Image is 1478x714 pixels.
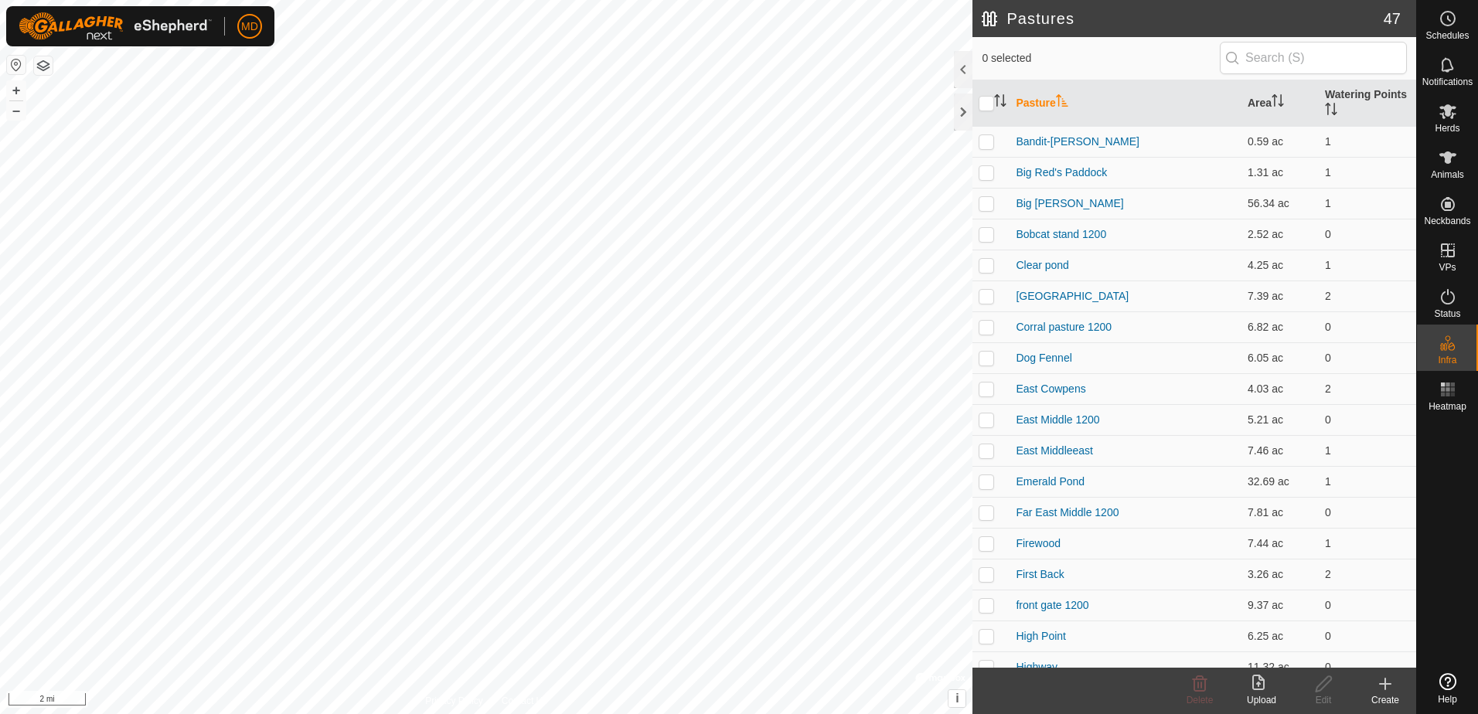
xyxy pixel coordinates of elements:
[955,692,959,705] span: i
[1016,475,1085,488] a: Emerald Pond
[1319,280,1416,311] td: 2
[1438,695,1457,704] span: Help
[1417,667,1478,710] a: Help
[1241,497,1319,528] td: 7.81 ac
[1241,528,1319,559] td: 7.44 ac
[1319,126,1416,157] td: 1
[994,97,1006,109] p-sorticon: Activate to sort
[1016,259,1069,271] a: Clear pond
[1241,80,1319,127] th: Area
[1241,219,1319,250] td: 2.52 ac
[1016,135,1139,148] a: Bandit-[PERSON_NAME]
[1241,188,1319,219] td: 56.34 ac
[1241,435,1319,466] td: 7.46 ac
[1016,444,1093,457] a: East Middleeast
[1319,559,1416,590] td: 2
[1016,599,1088,611] a: front gate 1200
[1241,373,1319,404] td: 4.03 ac
[1292,693,1354,707] div: Edit
[1016,568,1064,580] a: First Back
[1241,126,1319,157] td: 0.59 ac
[1354,693,1416,707] div: Create
[1319,435,1416,466] td: 1
[1016,352,1071,364] a: Dog Fennel
[1241,311,1319,342] td: 6.82 ac
[1319,497,1416,528] td: 0
[1016,537,1061,549] a: Firewood
[34,56,53,75] button: Map Layers
[1016,506,1119,518] a: Far East Middle 1200
[1431,170,1464,179] span: Animals
[1241,250,1319,280] td: 4.25 ac
[1319,590,1416,620] td: 0
[1319,404,1416,435] td: 0
[1384,7,1401,30] span: 47
[1016,382,1085,395] a: East Cowpens
[1319,188,1416,219] td: 1
[1016,197,1123,209] a: Big [PERSON_NAME]
[1187,695,1214,705] span: Delete
[1319,342,1416,373] td: 0
[1438,355,1456,365] span: Infra
[1010,80,1241,127] th: Pasture
[1016,321,1112,333] a: Corral pasture 1200
[1272,97,1284,109] p-sorticon: Activate to sort
[1319,528,1416,559] td: 1
[1319,620,1416,651] td: 0
[1425,31,1469,40] span: Schedules
[1241,590,1319,620] td: 9.37 ac
[19,12,212,40] img: Gallagher Logo
[1241,559,1319,590] td: 3.26 ac
[1220,42,1407,74] input: Search (S)
[1435,124,1459,133] span: Herds
[1319,651,1416,682] td: 0
[982,50,1220,66] span: 0 selected
[502,694,547,708] a: Contact Us
[1016,228,1106,240] a: Bobcat stand 1200
[1016,166,1107,178] a: Big Red's Paddock
[1016,630,1066,642] a: High Point
[7,101,26,120] button: –
[1319,466,1416,497] td: 1
[1241,466,1319,497] td: 32.69 ac
[1241,342,1319,373] td: 6.05 ac
[1319,157,1416,188] td: 1
[1241,651,1319,682] td: 11.32 ac
[982,9,1383,28] h2: Pastures
[1241,280,1319,311] td: 7.39 ac
[1231,693,1292,707] div: Upload
[1016,661,1057,673] a: Highway
[7,56,26,74] button: Reset Map
[241,19,258,35] span: MD
[1319,219,1416,250] td: 0
[1016,413,1099,426] a: East Middle 1200
[1424,216,1470,226] span: Neckbands
[1325,105,1337,117] p-sorticon: Activate to sort
[1429,402,1466,411] span: Heatmap
[1434,309,1460,318] span: Status
[1319,373,1416,404] td: 2
[1056,97,1068,109] p-sorticon: Activate to sort
[1319,80,1416,127] th: Watering Points
[425,694,483,708] a: Privacy Policy
[1241,620,1319,651] td: 6.25 ac
[1016,290,1129,302] a: [GEOGRAPHIC_DATA]
[1319,250,1416,280] td: 1
[1319,311,1416,342] td: 0
[7,81,26,100] button: +
[948,690,965,707] button: i
[1439,263,1456,272] span: VPs
[1241,157,1319,188] td: 1.31 ac
[1422,77,1473,87] span: Notifications
[1241,404,1319,435] td: 5.21 ac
